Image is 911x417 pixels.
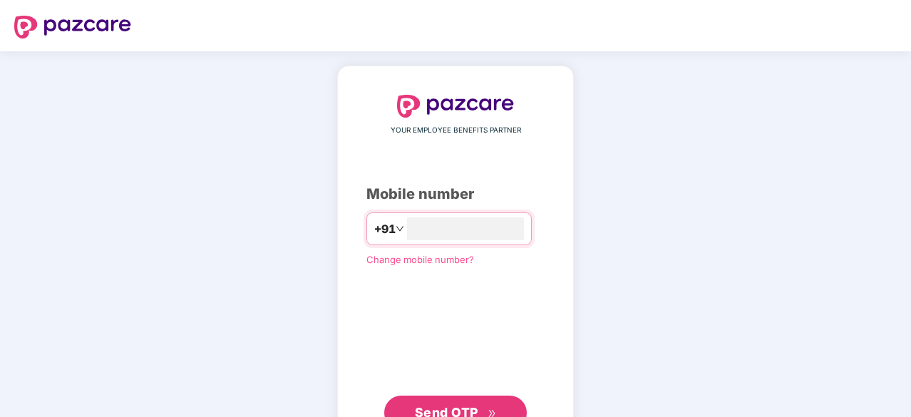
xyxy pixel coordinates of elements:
span: YOUR EMPLOYEE BENEFITS PARTNER [391,125,521,136]
img: logo [397,95,514,118]
span: +91 [374,220,396,238]
a: Change mobile number? [366,254,474,265]
div: Mobile number [366,183,545,205]
img: logo [14,16,131,38]
span: down [396,225,404,233]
